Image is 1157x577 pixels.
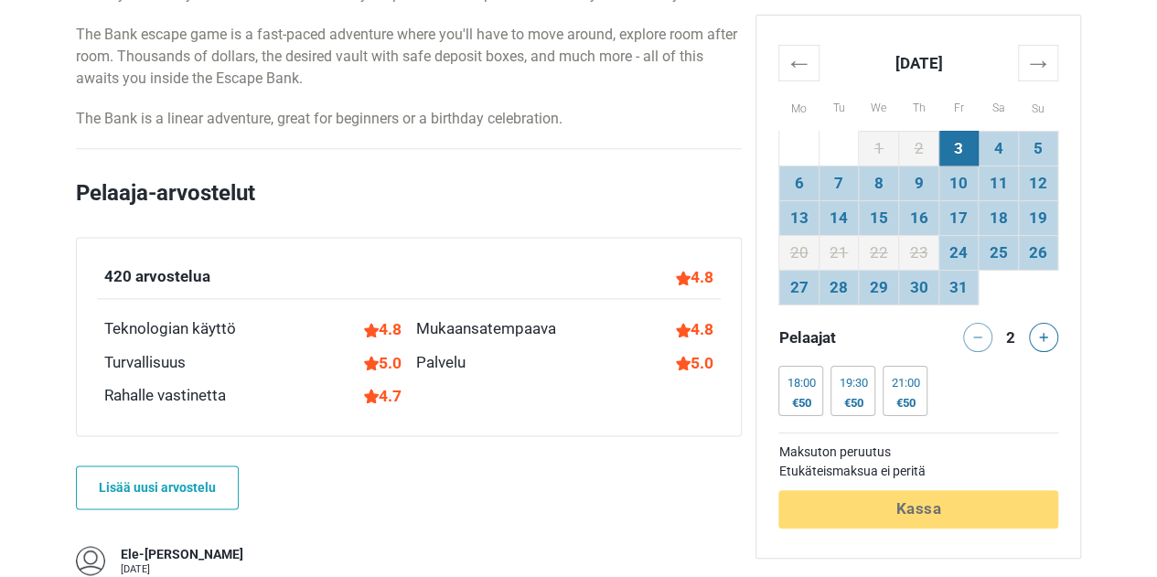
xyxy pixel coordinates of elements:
div: Palvelu [416,351,466,375]
td: 3 [938,131,979,166]
div: 420 arvostelua [104,265,210,289]
td: 1 [859,131,899,166]
td: 2 [899,131,939,166]
td: 5 [1018,131,1058,166]
td: Maksuton peruutus [778,443,1058,462]
div: Turvallisuus [104,351,186,375]
td: 7 [819,166,859,200]
td: 24 [938,235,979,270]
div: 2 [1000,323,1022,348]
div: €50 [839,396,867,411]
div: 4.8 [676,317,713,341]
div: 4.7 [364,384,402,408]
td: 9 [899,166,939,200]
h2: Pelaaja-arvostelut [76,176,742,237]
td: 19 [1018,200,1058,235]
div: 21:00 [891,376,919,390]
td: 30 [899,270,939,305]
div: 4.8 [676,265,713,289]
th: ← [779,45,820,80]
td: 31 [938,270,979,305]
div: 19:30 [839,376,867,390]
a: Lisää uusi arvostelu [76,465,239,509]
td: 13 [779,200,820,235]
div: Mukaansatempaava [416,317,556,341]
p: The Bank escape game is a fast-paced adventure where you'll have to move around, explore room aft... [76,24,742,90]
th: Sa [979,80,1019,131]
td: Etukäteismaksua ei peritä [778,462,1058,481]
div: 5.0 [364,351,402,375]
td: 17 [938,200,979,235]
div: [DATE] [121,564,243,574]
th: → [1018,45,1058,80]
th: Fr [938,80,979,131]
th: Su [1018,80,1058,131]
div: Ele-[PERSON_NAME] [121,546,243,564]
th: Mo [779,80,820,131]
p: The Bank is a linear adventure, great for beginners or a birthday celebration. [76,108,742,130]
div: €50 [891,396,919,411]
td: 28 [819,270,859,305]
th: We [859,80,899,131]
td: 22 [859,235,899,270]
td: 26 [1018,235,1058,270]
td: 18 [979,200,1019,235]
div: Pelaajat [771,323,918,352]
div: Rahalle vastinetta [104,384,226,408]
td: 23 [899,235,939,270]
div: 4.8 [364,317,402,341]
td: 11 [979,166,1019,200]
th: Th [899,80,939,131]
div: €50 [787,396,815,411]
td: 27 [779,270,820,305]
td: 12 [1018,166,1058,200]
th: Tu [819,80,859,131]
div: Teknologian käyttö [104,317,236,341]
td: 15 [859,200,899,235]
td: 10 [938,166,979,200]
td: 6 [779,166,820,200]
td: 16 [899,200,939,235]
th: [DATE] [819,45,1018,80]
td: 4 [979,131,1019,166]
td: 8 [859,166,899,200]
td: 20 [779,235,820,270]
td: 25 [979,235,1019,270]
div: 18:00 [787,376,815,390]
td: 21 [819,235,859,270]
td: 14 [819,200,859,235]
div: 5.0 [676,351,713,375]
td: 29 [859,270,899,305]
